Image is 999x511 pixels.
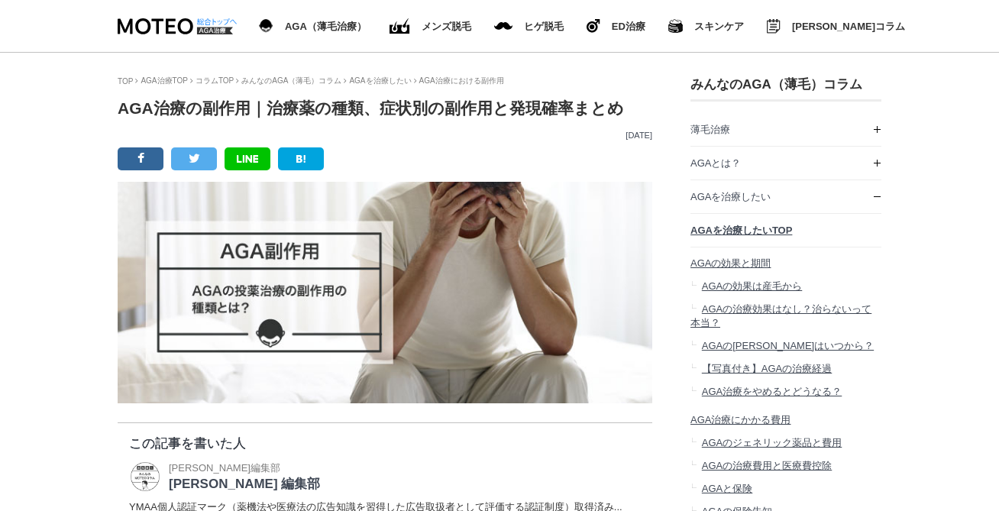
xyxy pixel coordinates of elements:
img: 総合トップへ [196,18,238,25]
a: AGAを治療したい [690,180,881,213]
span: AGA治療にかかる費用 [690,414,790,425]
a: TOP [118,77,133,86]
a: AGAの効果は産毛から [690,275,881,298]
span: メンズ脱毛 [422,21,471,31]
a: AGA治療をやめるとどうなる？ [690,380,881,403]
img: みんなのMOTEOコラム [767,19,781,34]
img: ヒゲ脱毛 [587,19,600,33]
a: AGAの[PERSON_NAME]はいつから？ [690,335,881,357]
img: メンズ脱毛 [494,22,512,30]
a: スキンケア [668,16,744,36]
span: AGAの効果は産毛から [702,280,802,292]
span: [PERSON_NAME]コラム [792,21,905,31]
span: AGAと保険 [702,483,752,494]
h3: みんなのAGA（薄毛）コラム [690,76,881,93]
p: [PERSON_NAME] 編集部 [169,475,320,493]
span: AGAとは？ [690,157,741,169]
img: AGA（薄毛治療） [259,19,273,33]
span: AGAのジェネリック薬品と費用 [702,437,842,448]
span: AGA治療をやめるとどうなる？ [702,386,842,397]
span: AGAの効果と期間 [690,257,771,269]
span: 【写真付き】AGAの治療経過 [702,363,832,374]
a: AGAと保険 [690,477,881,500]
a: AGA治療にかかる費用 [690,403,881,432]
img: LINE [237,155,259,163]
a: AGAを治療したい [349,76,411,85]
a: AGA（薄毛治療） AGA（薄毛治療） [259,16,367,36]
span: AGAを治療したいTOP [690,225,792,236]
img: MOTEO 編集部 [129,461,161,493]
a: AGAのジェネリック薬品と費用 [690,432,881,454]
img: AGAの投薬治療の副作用の種類とは？ [118,182,652,403]
a: メンズ脱毛 ヒゲ脱毛 [494,18,564,34]
a: AGAの治療効果はなし？治らないって本当？ [690,298,881,335]
span: AGA（薄毛治療） [285,21,367,31]
span: ヒゲ脱毛 [524,21,564,31]
img: B! [296,155,306,163]
a: AGAを治療したいTOP [690,214,881,247]
a: ED（勃起不全）治療 メンズ脱毛 [390,15,471,37]
img: ED（勃起不全）治療 [390,18,410,34]
a: ヒゲ脱毛 ED治療 [587,16,645,36]
a: みんなのMOTEOコラム [PERSON_NAME]コラム [767,16,905,37]
a: みんなのAGA（薄毛）コラム [241,76,341,85]
li: AGA治療における副作用 [414,76,504,86]
a: AGAとは？ [690,147,881,179]
a: 薄毛治療 [690,113,881,146]
a: AGA治療TOP [141,76,188,85]
h1: AGA治療の副作用｜治療薬の種類、症状別の副作用と発現確率まとめ [118,98,652,119]
span: AGAの[PERSON_NAME]はいつから？ [702,340,874,351]
span: スキンケア [694,21,744,31]
span: ED治療 [612,21,645,31]
a: AGAの効果と期間 [690,247,881,276]
p: この記事を書いた人 [129,435,641,452]
a: 【写真付き】AGAの治療経過 [690,357,881,380]
span: AGAを治療したい [690,191,771,202]
img: MOTEO AGA [118,18,233,34]
span: 薄毛治療 [690,124,730,135]
p: [DATE] [118,131,652,140]
span: [PERSON_NAME]編集部 [169,462,280,474]
a: AGAの治療費用と医療費控除 [690,454,881,477]
a: コラムTOP [196,76,234,85]
span: AGAの治療費用と医療費控除 [702,460,832,471]
span: AGAの治療効果はなし？治らないって本当？ [690,303,871,328]
a: MOTEO 編集部 [PERSON_NAME]編集部 [PERSON_NAME] 編集部 [129,460,320,493]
